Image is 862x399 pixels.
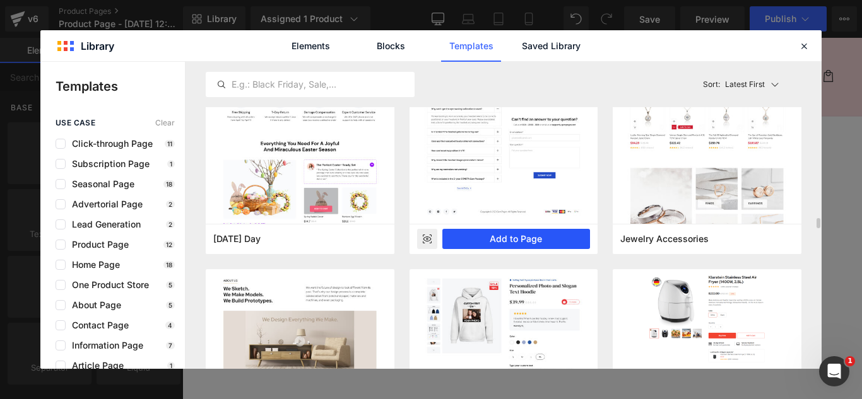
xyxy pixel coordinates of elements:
[166,200,175,208] p: 2
[550,132,589,147] a: LENTE
[698,72,802,97] button: Latest FirstSort:Latest First
[66,320,129,330] span: Contact Page
[391,190,748,205] label: Title
[123,29,184,55] a: Contacto
[66,219,141,229] span: Lead Generation
[56,77,185,96] p: Templates
[620,233,709,245] span: Jewelry Accessories
[361,30,421,62] a: Blocks
[165,321,175,329] p: 4
[72,37,116,48] span: Catálogo
[845,356,855,366] span: 1
[819,356,849,386] iframe: Intercom live chat
[166,342,175,349] p: 7
[163,241,175,248] p: 12
[66,139,153,149] span: Click-through Page
[575,153,619,171] span: S/. 99.00
[66,199,143,209] span: Advertorial Page
[163,261,175,269] p: 18
[521,30,581,62] a: Saved Library
[66,340,143,350] span: Information Page
[66,240,129,250] span: Product Page
[281,30,341,62] a: Elements
[391,242,748,257] label: Quantity
[213,233,261,245] span: Easter Day
[417,229,437,249] div: Preview
[66,280,149,290] span: One Product Store
[66,300,121,310] span: About Page
[24,29,64,55] a: Inicio
[131,37,177,48] span: Contacto
[404,205,470,232] span: Default Title
[64,29,124,55] a: Catálogo
[703,80,720,89] span: Sort:
[519,154,569,168] span: S/. 165.00
[725,79,765,90] p: Latest First
[66,361,124,371] span: Article Page
[32,37,57,48] span: Inicio
[66,260,120,270] span: Home Page
[87,126,301,340] img: LENTE
[514,289,625,320] button: Add To Cart
[165,140,175,147] p: 11
[167,160,175,168] p: 1
[163,180,175,188] p: 18
[66,179,134,189] span: Seasonal Page
[167,362,175,369] p: 1
[656,29,684,57] summary: Búsqueda
[441,30,501,62] a: Templates
[166,301,175,309] p: 5
[442,229,591,249] button: Add to Page
[155,119,175,127] span: Clear
[533,297,606,311] span: Add To Cart
[66,159,150,169] span: Subscription Page
[316,5,442,81] img: Exclusiva Perú
[56,119,95,127] span: use case
[206,77,414,92] input: E.g.: Black Friday, Sale,...
[166,221,175,228] p: 2
[166,281,175,289] p: 5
